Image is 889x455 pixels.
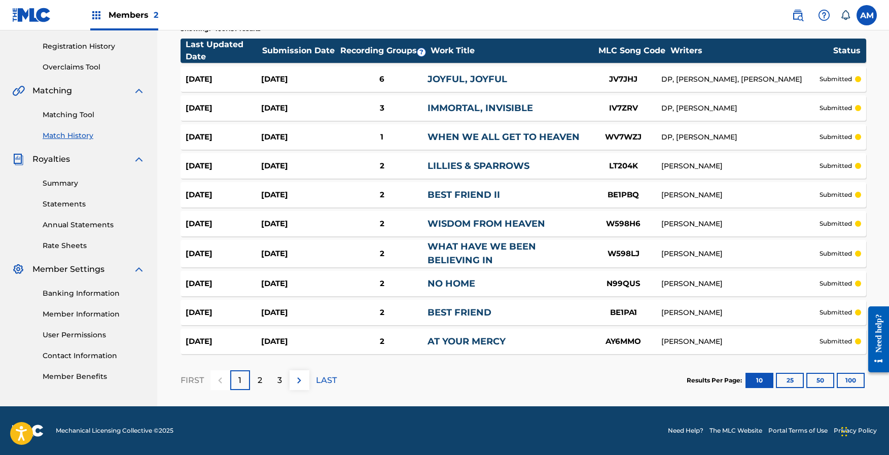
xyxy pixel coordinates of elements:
div: [DATE] [186,218,261,230]
p: 1 [238,374,241,387]
div: [PERSON_NAME] [661,278,819,289]
div: [DATE] [186,307,261,319]
span: Member Settings [32,263,104,275]
a: Need Help? [668,426,703,435]
div: DP, [PERSON_NAME] [661,132,819,143]
a: Statements [43,199,145,209]
div: 3 [337,102,428,114]
div: [PERSON_NAME] [661,161,819,171]
div: User Menu [857,5,877,25]
a: The MLC Website [709,426,762,435]
div: [DATE] [186,131,261,143]
img: search [792,9,804,21]
div: DP, [PERSON_NAME] [661,103,819,114]
div: Submission Date [262,45,338,57]
a: Annual Statements [43,220,145,230]
img: Matching [12,85,25,97]
button: 25 [776,373,804,388]
div: BE1PA1 [585,307,661,319]
div: Status [833,45,861,57]
img: expand [133,263,145,275]
img: Top Rightsholders [90,9,102,21]
button: 50 [806,373,834,388]
div: IV7ZRV [585,102,661,114]
a: NO HOME [428,278,475,289]
div: Notifications [840,10,850,20]
a: WHEN WE ALL GET TO HEAVEN [428,131,580,143]
a: BEST FRIEND II [428,189,500,200]
p: submitted [820,337,852,346]
img: Member Settings [12,263,24,275]
div: [DATE] [261,307,337,319]
span: ? [417,48,425,56]
div: [PERSON_NAME] [661,336,819,347]
span: 2 [154,10,158,20]
div: AY6MMO [585,336,661,347]
div: MLC Song Code [594,45,670,57]
a: Matching Tool [43,110,145,120]
p: submitted [820,190,852,199]
a: IMMORTAL, INVISIBLE [428,102,533,114]
p: submitted [820,279,852,288]
span: Royalties [32,153,70,165]
div: Drag [841,416,847,447]
p: 2 [258,374,262,387]
span: Mechanical Licensing Collective © 2025 [56,426,173,435]
div: 2 [337,336,428,347]
div: [DATE] [186,160,261,172]
a: Contact Information [43,351,145,361]
div: [DATE] [261,189,337,201]
div: N99QUS [585,278,661,290]
div: [DATE] [261,160,337,172]
p: submitted [820,219,852,228]
a: Rate Sheets [43,240,145,251]
a: Member Benefits [43,371,145,382]
a: Overclaims Tool [43,62,145,73]
span: Matching [32,85,72,97]
a: User Permissions [43,330,145,340]
div: [DATE] [186,74,261,85]
div: [DATE] [261,336,337,347]
p: submitted [820,249,852,258]
iframe: Chat Widget [838,406,889,455]
div: 2 [337,307,428,319]
div: 2 [337,189,428,201]
a: WHAT HAVE WE BEEN BELIEVING IN [428,241,536,266]
a: LILLIES & SPARROWS [428,160,529,171]
div: [DATE] [261,248,337,260]
div: Recording Groups [339,45,430,57]
a: Public Search [788,5,808,25]
button: 100 [837,373,865,388]
div: LT204K [585,160,661,172]
a: Summary [43,178,145,189]
a: Registration History [43,41,145,52]
div: 1 [337,131,428,143]
div: [DATE] [186,189,261,201]
div: Work Title [431,45,593,57]
p: submitted [820,161,852,170]
div: [PERSON_NAME] [661,249,819,259]
div: [DATE] [261,278,337,290]
div: WV7WZJ [585,131,661,143]
iframe: Resource Center [861,298,889,380]
div: [DATE] [261,131,337,143]
div: 2 [337,160,428,172]
div: [DATE] [186,278,261,290]
p: submitted [820,132,852,142]
p: LAST [316,374,337,387]
div: 2 [337,278,428,290]
span: Members [109,9,158,21]
p: submitted [820,103,852,113]
p: FIRST [181,374,204,387]
p: submitted [820,75,852,84]
button: 10 [745,373,773,388]
div: W598H6 [585,218,661,230]
a: Privacy Policy [834,426,877,435]
img: expand [133,153,145,165]
div: [DATE] [261,218,337,230]
img: MLC Logo [12,8,51,22]
div: [DATE] [186,336,261,347]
